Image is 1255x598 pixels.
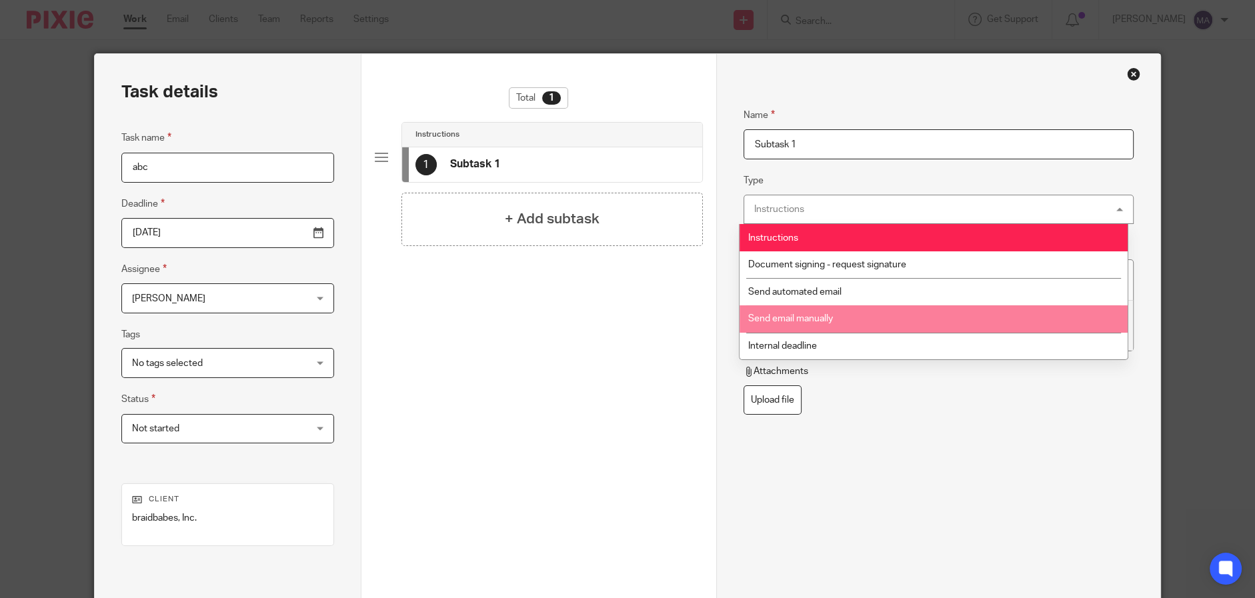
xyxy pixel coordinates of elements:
[121,153,333,183] input: Task name
[748,341,817,351] span: Internal deadline
[121,130,171,145] label: Task name
[121,81,218,103] h2: Task details
[132,424,179,433] span: Not started
[744,365,808,378] p: Attachments
[744,107,775,123] label: Name
[121,328,140,341] label: Tags
[754,205,804,214] div: Instructions
[415,129,459,140] h4: Instructions
[121,261,167,277] label: Assignee
[121,196,165,211] label: Deadline
[121,391,155,407] label: Status
[132,494,323,505] p: Client
[748,314,833,323] span: Send email manually
[132,359,203,368] span: No tags selected
[748,260,906,269] span: Document signing - request signature
[132,511,323,525] p: braidbabes, Inc.
[132,294,205,303] span: [PERSON_NAME]
[509,87,568,109] div: Total
[748,233,798,243] span: Instructions
[450,157,500,171] h4: Subtask 1
[542,91,561,105] div: 1
[1127,67,1140,81] div: Close this dialog window
[415,154,437,175] div: 1
[748,287,842,297] span: Send automated email
[121,218,333,248] input: Use the arrow keys to pick a date
[505,209,599,229] h4: + Add subtask
[744,174,764,187] label: Type
[744,385,802,415] label: Upload file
